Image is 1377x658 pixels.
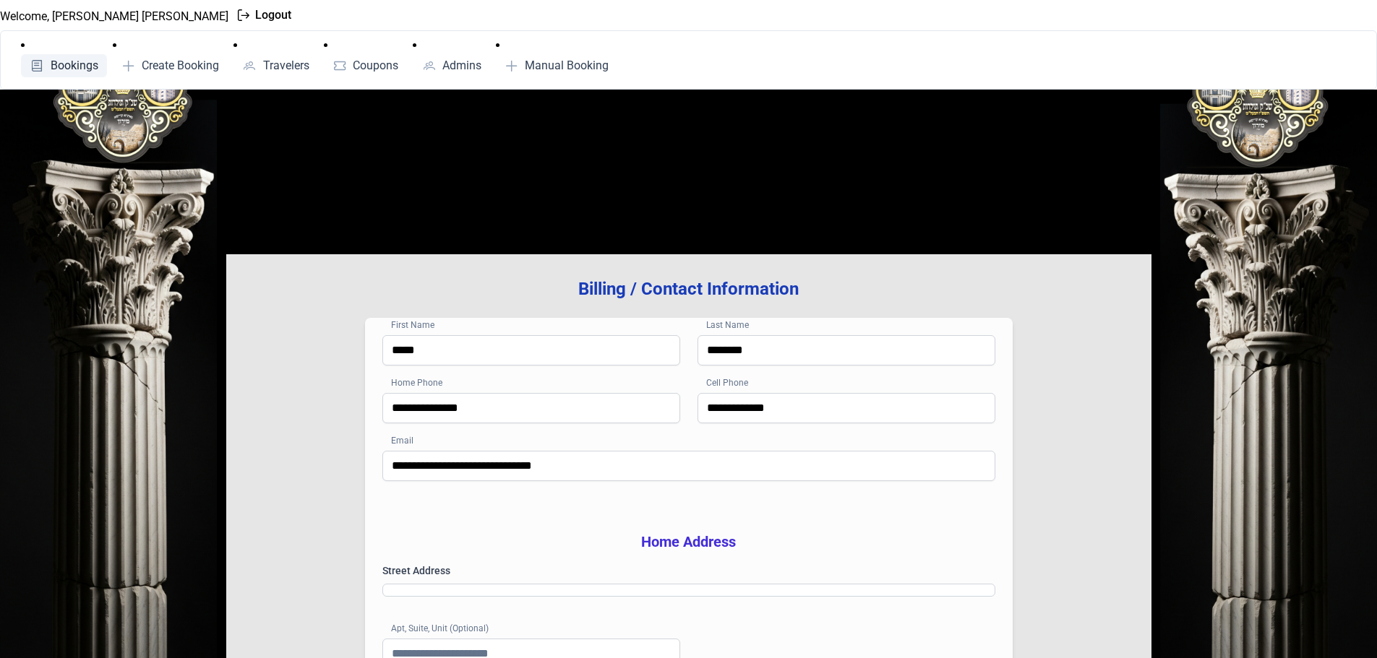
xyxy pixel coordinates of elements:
a: Bookings [21,54,107,77]
li: Manual Booking [496,37,618,77]
h3: Billing / Contact Information [249,277,1128,300]
a: Admins [413,54,490,77]
h3: Home Address [382,532,995,552]
a: Travelers [233,54,318,77]
li: Travelers [233,37,318,77]
span: Create Booking [142,60,219,72]
a: Manual Booking [496,54,618,77]
span: Logout [255,7,291,24]
li: Coupons [324,37,408,77]
a: Coupons [324,54,408,77]
li: Admins [413,37,490,77]
span: Bookings [51,60,98,72]
span: Travelers [263,60,309,72]
span: Coupons [353,60,398,72]
li: Create Booking [113,37,228,77]
li: Bookings [21,37,107,77]
span: Admins [442,60,481,72]
a: Create Booking [113,54,228,77]
label: Street Address [382,563,995,578]
span: Manual Booking [525,60,609,72]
